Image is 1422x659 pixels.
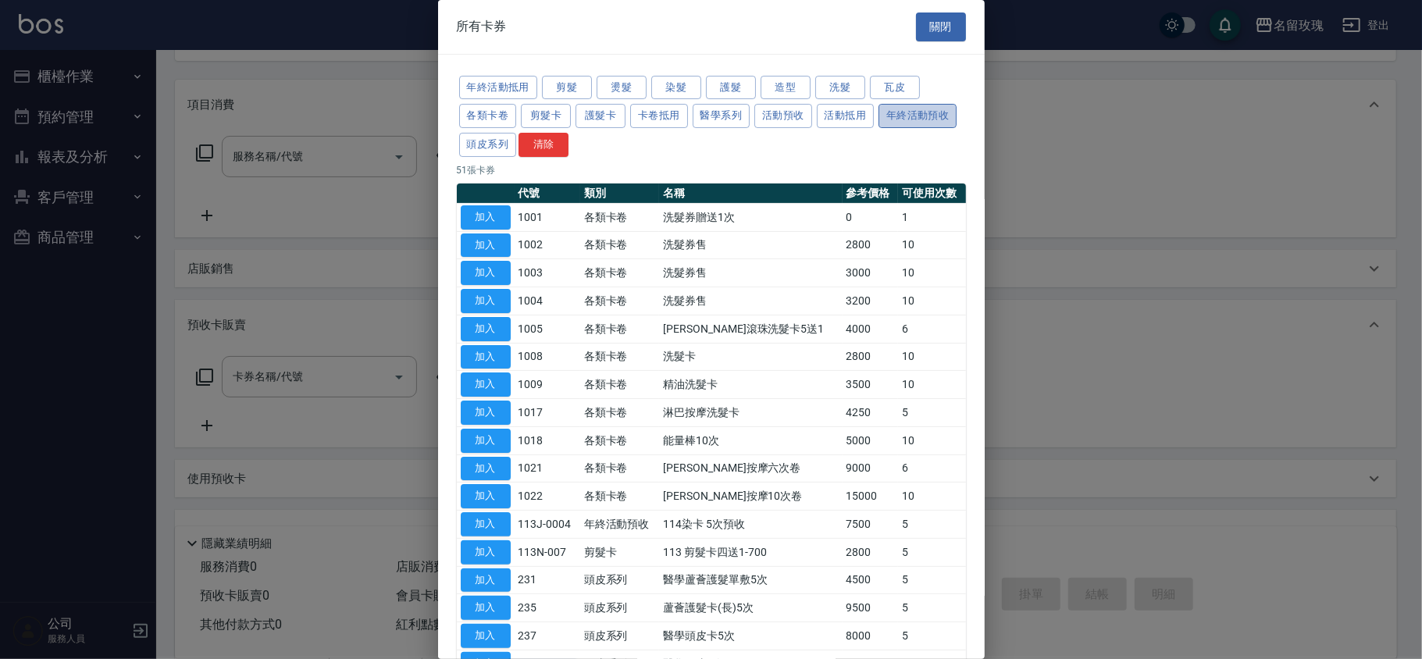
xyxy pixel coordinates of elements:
[898,426,966,454] td: 10
[461,317,511,341] button: 加入
[898,454,966,483] td: 6
[515,343,580,371] td: 1008
[843,183,898,204] th: 參考價格
[898,566,966,594] td: 5
[580,203,660,231] td: 各類卡卷
[761,76,811,100] button: 造型
[459,104,517,128] button: 各類卡卷
[898,343,966,371] td: 10
[898,183,966,204] th: 可使用次數
[515,538,580,566] td: 113N-007
[461,261,511,285] button: 加入
[457,163,966,177] p: 51 張卡券
[659,566,842,594] td: 醫學蘆薈護髮單敷5次
[843,203,898,231] td: 0
[515,315,580,343] td: 1005
[659,183,842,204] th: 名稱
[898,399,966,427] td: 5
[461,484,511,508] button: 加入
[843,483,898,511] td: 15000
[659,622,842,650] td: 醫學頭皮卡5次
[515,183,580,204] th: 代號
[659,511,842,539] td: 114染卡 5次預收
[659,594,842,622] td: 蘆薈護髮卡(長)5次
[519,133,568,157] button: 清除
[461,457,511,481] button: 加入
[515,399,580,427] td: 1017
[461,596,511,620] button: 加入
[459,133,517,157] button: 頭皮系列
[651,76,701,100] button: 染髮
[659,343,842,371] td: 洗髮卡
[580,538,660,566] td: 剪髮卡
[515,566,580,594] td: 231
[515,454,580,483] td: 1021
[879,104,957,128] button: 年終活動預收
[817,104,875,128] button: 活動抵用
[457,19,507,34] span: 所有卡券
[580,594,660,622] td: 頭皮系列
[898,594,966,622] td: 5
[580,511,660,539] td: 年終活動預收
[659,538,842,566] td: 113 剪髮卡四送1-700
[580,183,660,204] th: 類別
[580,371,660,399] td: 各類卡卷
[515,594,580,622] td: 235
[580,259,660,287] td: 各類卡卷
[461,205,511,230] button: 加入
[898,483,966,511] td: 10
[459,76,537,100] button: 年終活動抵用
[515,426,580,454] td: 1018
[515,231,580,259] td: 1002
[515,287,580,315] td: 1004
[706,76,756,100] button: 護髮
[843,454,898,483] td: 9000
[461,512,511,536] button: 加入
[461,429,511,453] button: 加入
[580,231,660,259] td: 各類卡卷
[898,203,966,231] td: 1
[898,315,966,343] td: 6
[843,259,898,287] td: 3000
[898,511,966,539] td: 5
[898,371,966,399] td: 10
[898,287,966,315] td: 10
[659,399,842,427] td: 淋巴按摩洗髮卡
[515,511,580,539] td: 113J-0004
[576,104,625,128] button: 護髮卡
[659,315,842,343] td: [PERSON_NAME]滾珠洗髮卡5送1
[461,624,511,648] button: 加入
[461,289,511,313] button: 加入
[580,483,660,511] td: 各類卡卷
[521,104,571,128] button: 剪髮卡
[870,76,920,100] button: 瓦皮
[898,538,966,566] td: 5
[843,343,898,371] td: 2800
[843,566,898,594] td: 4500
[754,104,812,128] button: 活動預收
[597,76,647,100] button: 燙髮
[580,566,660,594] td: 頭皮系列
[461,345,511,369] button: 加入
[461,540,511,565] button: 加入
[580,426,660,454] td: 各類卡卷
[659,231,842,259] td: 洗髮券售
[815,76,865,100] button: 洗髮
[843,538,898,566] td: 2800
[898,231,966,259] td: 10
[898,622,966,650] td: 5
[898,259,966,287] td: 10
[659,454,842,483] td: [PERSON_NAME]按摩六次卷
[515,203,580,231] td: 1001
[843,426,898,454] td: 5000
[515,622,580,650] td: 237
[461,372,511,397] button: 加入
[580,287,660,315] td: 各類卡卷
[693,104,750,128] button: 醫學系列
[916,12,966,41] button: 關閉
[542,76,592,100] button: 剪髮
[461,401,511,425] button: 加入
[461,233,511,258] button: 加入
[580,399,660,427] td: 各類卡卷
[515,259,580,287] td: 1003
